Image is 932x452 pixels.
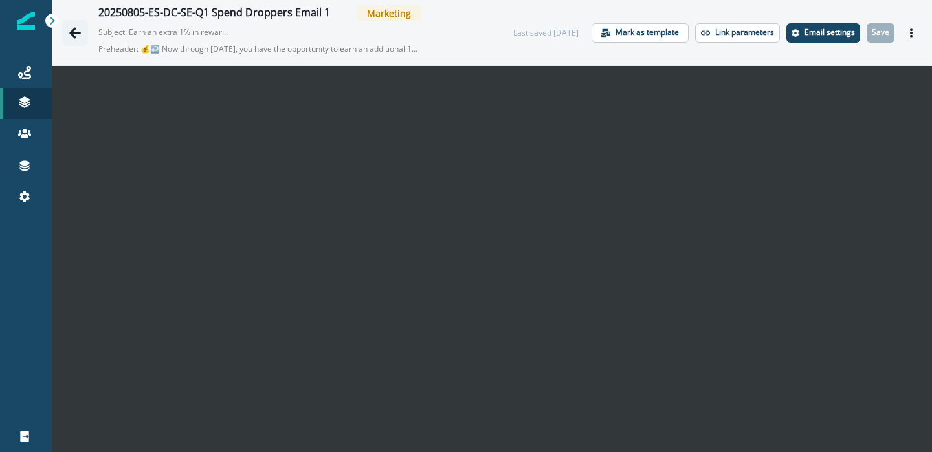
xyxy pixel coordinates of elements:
[715,28,774,37] p: Link parameters
[513,27,579,39] div: Last saved [DATE]
[872,28,889,37] p: Save
[357,5,421,21] span: Marketing
[62,20,88,46] button: Go back
[98,21,228,38] p: Subject: Earn an extra 1% in rewards
[592,23,689,43] button: Mark as template
[98,6,330,21] div: 20250805-ES-DC-SE-Q1 Spend Droppers Email 1
[98,38,422,60] p: Preheader: 💰↩️ Now through [DATE], you have the opportunity to earn an additional 1% back.
[786,23,860,43] button: Settings
[867,23,894,43] button: Save
[695,23,780,43] button: Link parameters
[804,28,855,37] p: Email settings
[901,23,922,43] button: Actions
[616,28,679,37] p: Mark as template
[17,12,35,30] img: Inflection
